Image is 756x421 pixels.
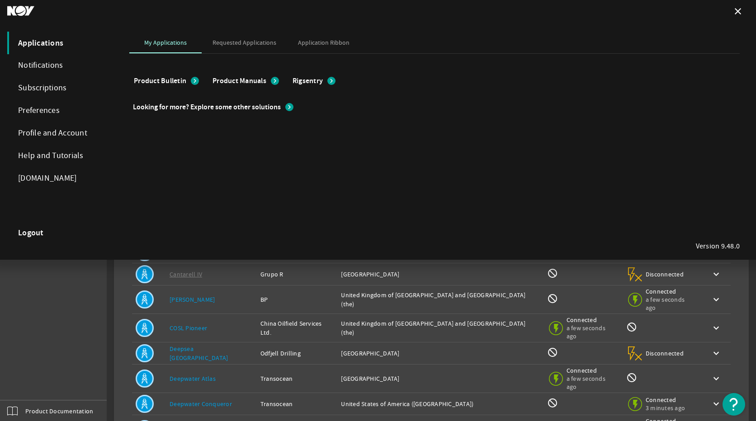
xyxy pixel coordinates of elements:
[327,77,335,85] mat-icon: chevron_right
[723,393,745,416] button: Open Resource Center
[133,103,281,112] b: Looking for more? Explore some other solutions
[298,39,350,46] span: Application Ribbon
[129,99,299,115] button: Looking for more? Explore some other solutions
[696,242,740,251] div: Version 9.48.0
[285,103,293,111] mat-icon: chevron_right
[293,76,323,85] span: Rigsentry
[144,39,187,46] span: My Applications
[7,122,111,145] div: Profile and Account
[7,32,111,54] div: Applications
[7,167,111,190] a: [DOMAIN_NAME]
[213,76,266,85] span: Product Manuals
[134,76,186,85] span: Product Bulletin
[191,77,199,85] mat-icon: chevron_right
[7,145,111,167] div: Help and Tutorials
[732,6,743,17] mat-icon: close
[7,99,111,122] div: Preferences
[271,77,279,85] mat-icon: chevron_right
[7,54,111,77] div: Notifications
[7,77,111,99] div: Subscriptions
[18,228,44,237] strong: Logout
[213,39,276,46] span: Requested Applications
